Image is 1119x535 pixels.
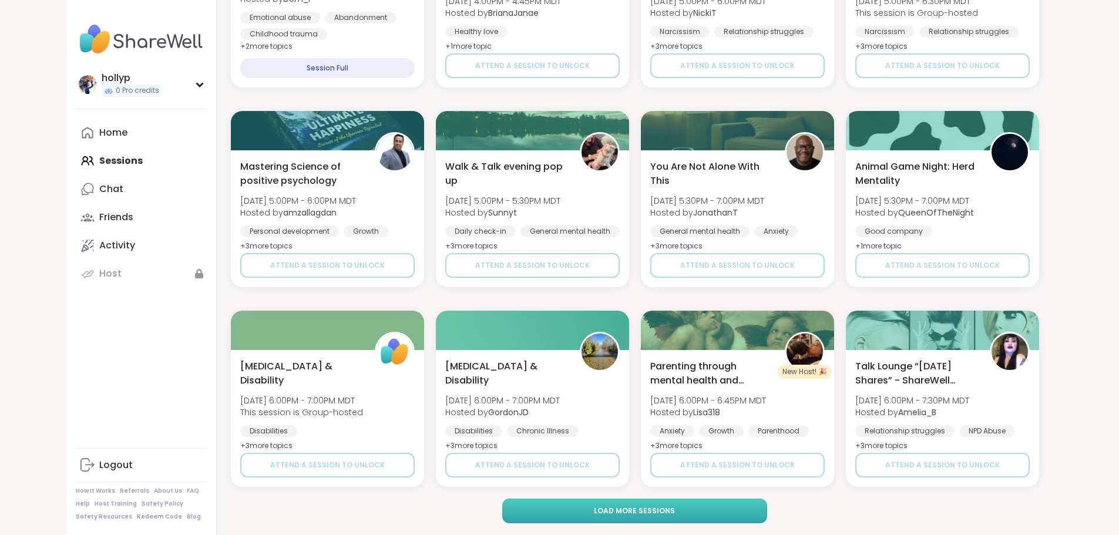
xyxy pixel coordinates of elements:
[714,26,814,38] div: Relationship struggles
[445,7,561,19] span: Hosted by
[445,425,502,437] div: Disabilities
[445,195,560,207] span: [DATE] 5:00PM - 5:30PM MDT
[992,134,1028,170] img: QueenOfTheNight
[650,195,764,207] span: [DATE] 5:30PM - 7:00PM MDT
[502,499,767,523] button: Load more sessions
[699,425,744,437] div: Growth
[507,425,579,437] div: Chronic Illness
[650,26,710,38] div: Narcissism
[102,72,162,85] div: hollyp
[99,267,122,280] div: Host
[885,260,1000,271] span: Attend a session to unlock
[76,231,207,260] a: Activity
[99,239,135,252] div: Activity
[885,460,1000,470] span: Attend a session to unlock
[992,334,1028,370] img: Amelia_B
[240,253,415,278] button: Attend a session to unlock
[855,26,915,38] div: Narcissism
[855,453,1030,477] button: Attend a session to unlock
[855,406,969,418] span: Hosted by
[76,260,207,288] a: Host
[240,395,363,406] span: [DATE] 6:00PM - 7:00PM MDT
[240,12,320,23] div: Emotional abuse
[885,60,1000,71] span: Attend a session to unlock
[855,195,974,207] span: [DATE] 5:30PM - 7:00PM MDT
[475,460,590,470] span: Attend a session to unlock
[240,425,297,437] div: Disabilities
[855,160,977,188] span: Animal Game Night: Herd Mentality
[520,226,620,237] div: General mental health
[240,28,327,40] div: Childhood trauma
[748,425,809,437] div: Parenthood
[377,134,413,170] img: amzallagdan
[919,26,1019,38] div: Relationship struggles
[693,7,717,19] b: NickiT
[445,160,567,188] span: Walk & Talk evening pop up
[187,513,201,521] a: Blog
[650,207,764,218] span: Hosted by
[95,500,137,508] a: Host Training
[488,207,517,218] b: Sunnyt
[855,53,1030,78] button: Attend a session to unlock
[650,226,750,237] div: General mental health
[754,226,798,237] div: Anxiety
[76,119,207,147] a: Home
[240,160,362,188] span: Mastering Science of positive psychology
[650,359,772,388] span: Parenting through mental health and healing
[240,359,362,388] span: [MEDICAL_DATA] & Disability
[240,207,356,218] span: Hosted by
[120,487,149,495] a: Referrals
[787,134,823,170] img: JonathanT
[650,53,825,78] button: Attend a session to unlock
[344,226,388,237] div: Growth
[650,453,825,477] button: Attend a session to unlock
[76,451,207,479] a: Logout
[99,459,133,472] div: Logout
[445,53,620,78] button: Attend a session to unlock
[142,500,183,508] a: Safety Policy
[99,126,127,139] div: Home
[855,359,977,388] span: Talk Lounge “[DATE] Shares” - ShareWell Sisters
[650,253,825,278] button: Attend a session to unlock
[240,58,415,78] div: Session Full
[855,7,978,19] span: This session is Group-hosted
[787,334,823,370] img: Lisa318
[680,460,795,470] span: Attend a session to unlock
[325,12,396,23] div: Abandonment
[445,406,560,418] span: Hosted by
[240,453,415,477] button: Attend a session to unlock
[270,460,385,470] span: Attend a session to unlock
[680,60,795,71] span: Attend a session to unlock
[778,365,832,379] div: New Host! 🎉
[650,425,694,437] div: Anxiety
[855,395,969,406] span: [DATE] 6:00PM - 7:30PM MDT
[76,19,207,60] img: ShareWell Nav Logo
[693,406,720,418] b: Lisa318
[445,359,567,388] span: [MEDICAL_DATA] & Disability
[76,203,207,231] a: Friends
[76,487,115,495] a: How It Works
[377,334,413,370] img: ShareWell
[154,487,182,495] a: About Us
[445,226,516,237] div: Daily check-in
[650,395,766,406] span: [DATE] 6:00PM - 6:45PM MDT
[240,226,339,237] div: Personal development
[680,260,795,271] span: Attend a session to unlock
[959,425,1015,437] div: NPD Abuse
[116,86,159,96] span: 0 Pro credits
[475,60,590,71] span: Attend a session to unlock
[855,207,974,218] span: Hosted by
[594,506,675,516] span: Load more sessions
[693,207,738,218] b: JonathanT
[898,406,936,418] b: Amelia_B
[582,334,618,370] img: GordonJD
[76,500,90,508] a: Help
[650,160,772,188] span: You Are Not Alone With This
[855,253,1030,278] button: Attend a session to unlock
[99,211,133,224] div: Friends
[582,134,618,170] img: Sunnyt
[137,513,182,521] a: Redeem Code
[475,260,590,271] span: Attend a session to unlock
[270,260,385,271] span: Attend a session to unlock
[488,406,529,418] b: GordonJD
